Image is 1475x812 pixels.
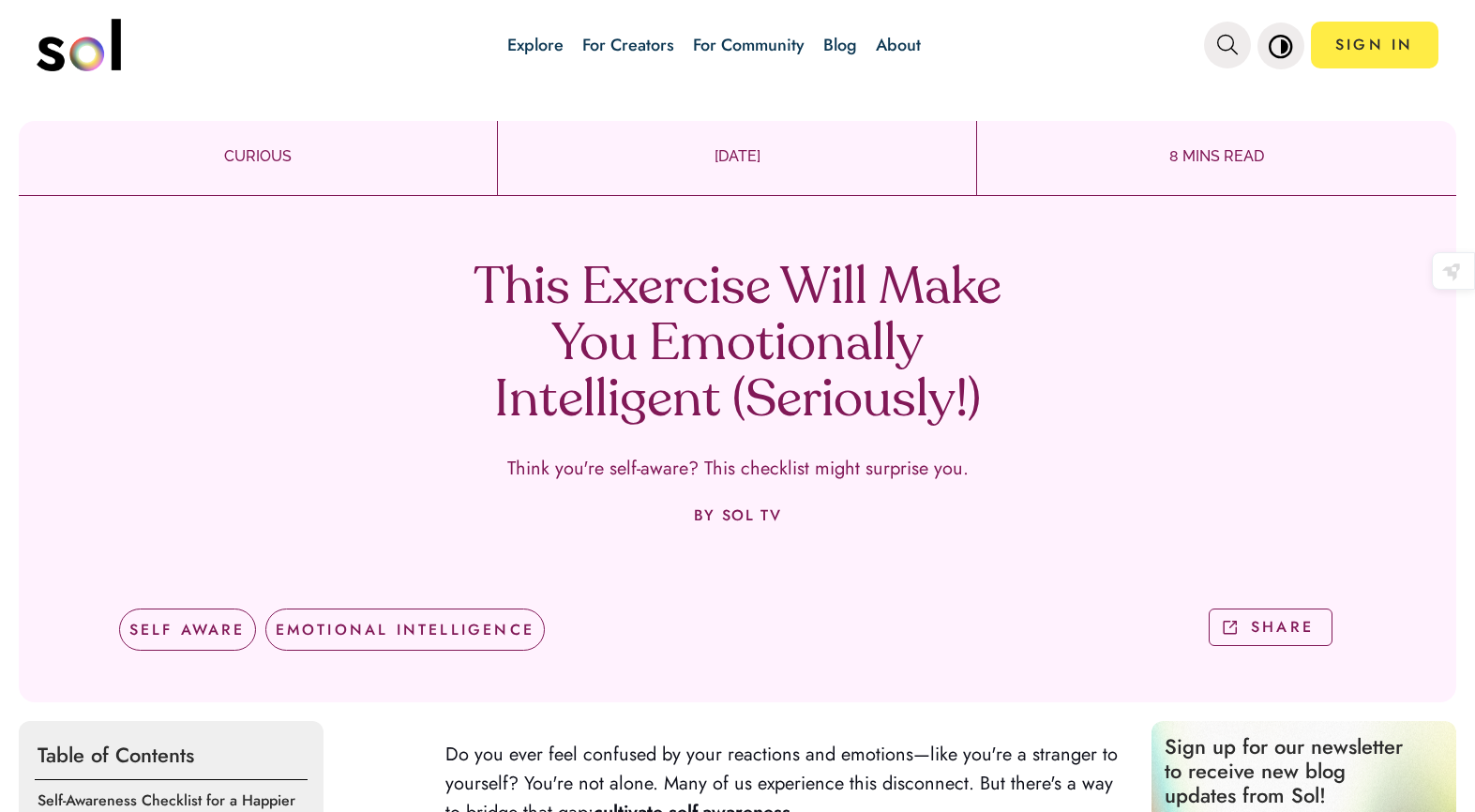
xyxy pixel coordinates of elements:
nav: main navigation [37,12,1437,78]
p: 8 MINS READ [977,145,1456,168]
div: SELF AWARE [119,609,256,651]
h1: This Exercise Will Make You Emotionally Intelligent (Seriously!) [461,262,1015,430]
a: For Creators [582,33,674,57]
a: SIGN IN [1311,22,1438,68]
p: BY SOL TV [694,507,781,524]
a: About [876,33,921,57]
p: [DATE] [498,145,976,168]
a: Blog [823,33,857,57]
p: Table of Contents [35,730,308,780]
a: Explore [507,33,564,57]
p: CURIOUS [19,145,497,168]
img: logo [37,19,121,71]
p: SHARE [1251,616,1314,638]
div: EMOTIONAL INTELLIGENCE [265,609,545,651]
p: Think you're self-aware? This checklist might surprise you. [507,459,969,479]
a: For Community [693,33,805,57]
button: SHARE [1209,609,1332,647]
